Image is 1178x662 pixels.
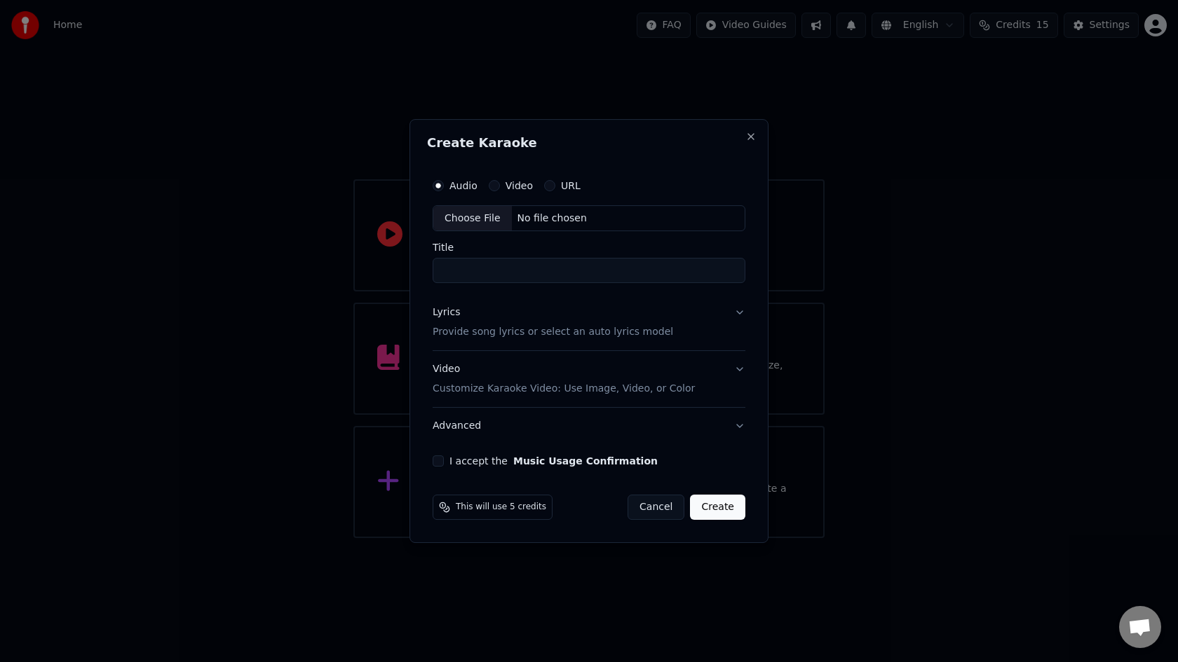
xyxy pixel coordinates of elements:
[433,363,695,396] div: Video
[513,456,658,466] button: I accept the
[427,137,751,149] h2: Create Karaoke
[433,295,745,351] button: LyricsProvide song lyrics or select an auto lyrics model
[433,243,745,253] label: Title
[449,456,658,466] label: I accept the
[449,181,478,191] label: Audio
[628,495,684,520] button: Cancel
[433,408,745,444] button: Advanced
[433,382,695,396] p: Customize Karaoke Video: Use Image, Video, or Color
[456,502,546,513] span: This will use 5 credits
[433,306,460,320] div: Lyrics
[433,326,673,340] p: Provide song lyrics or select an auto lyrics model
[561,181,581,191] label: URL
[433,206,512,231] div: Choose File
[512,212,593,226] div: No file chosen
[506,181,533,191] label: Video
[433,352,745,408] button: VideoCustomize Karaoke Video: Use Image, Video, or Color
[690,495,745,520] button: Create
